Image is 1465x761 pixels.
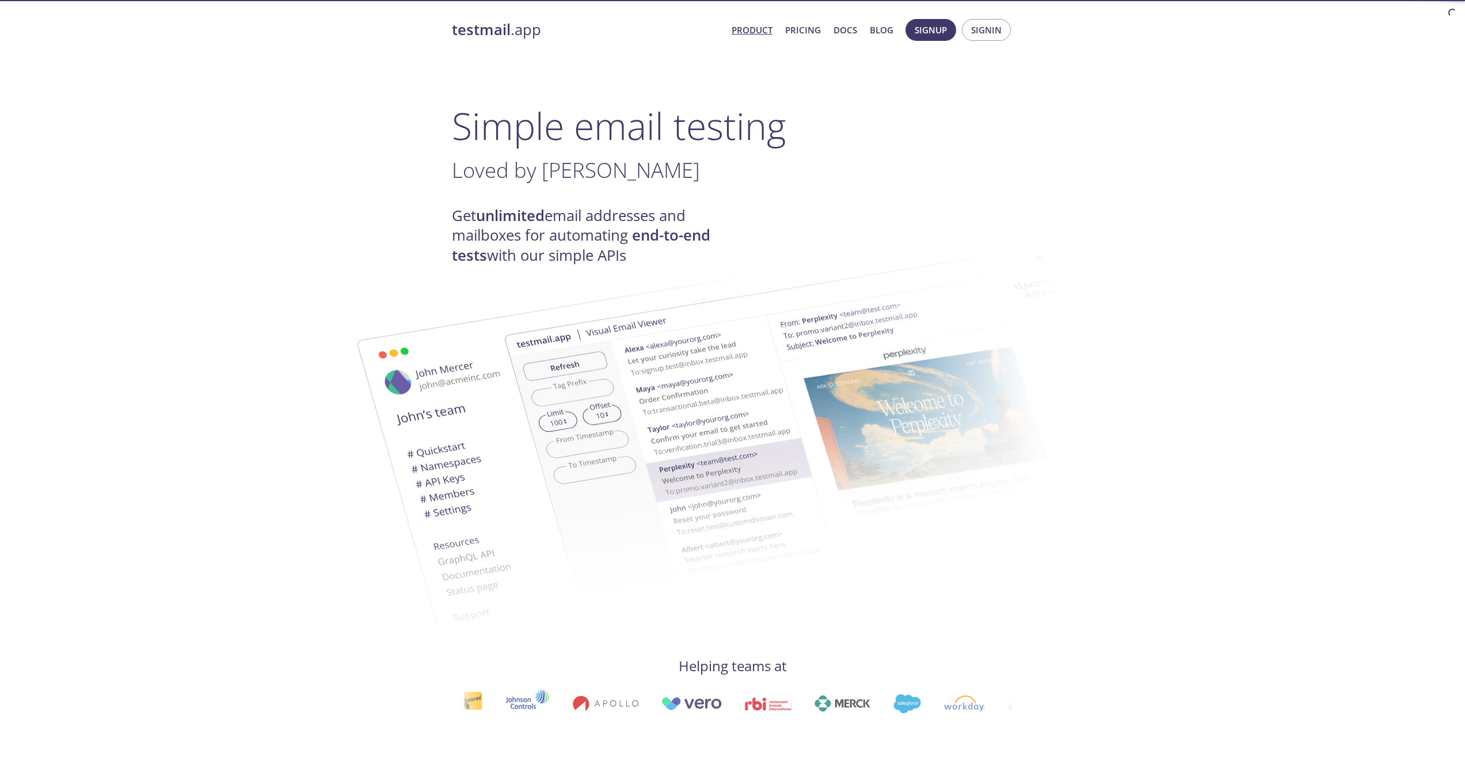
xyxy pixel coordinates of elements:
[452,155,700,184] span: Loved by [PERSON_NAME]
[915,22,947,37] span: Signup
[659,697,720,710] img: vero
[452,225,710,265] strong: end-to-end tests
[905,19,956,41] button: Signup
[971,22,1002,37] span: Signin
[452,20,511,40] strong: testmail
[314,267,935,656] img: testmail-email-viewer
[870,22,893,37] a: Blog
[452,206,733,265] h4: Get email addresses and mailboxes for automating with our simple APIs
[476,206,545,226] strong: unlimited
[942,695,983,711] img: workday
[452,20,722,40] a: testmail.app
[452,104,1014,148] h1: Simple email testing
[504,229,1125,619] img: testmail-email-viewer
[452,657,1014,675] h4: Helping teams at
[732,22,773,37] a: Product
[785,22,821,37] a: Pricing
[891,694,919,713] img: salesforce
[812,695,868,711] img: merck
[962,19,1011,41] button: Signin
[503,690,547,717] img: johnsoncontrols
[743,697,790,710] img: rbi
[570,695,636,711] img: apollo
[834,22,857,37] a: Docs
